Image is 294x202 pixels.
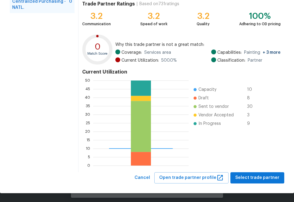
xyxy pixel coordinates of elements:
text: 50 [85,79,90,82]
span: Vendor Accepted [198,112,234,118]
div: Based on 731 ratings [139,1,179,7]
span: Painting [244,50,281,56]
span: Classification: [217,57,245,63]
button: Select trade partner [230,172,284,183]
text: 30 [85,113,90,116]
text: 0 [87,164,90,167]
div: Quality [197,21,210,27]
div: 3.2 [82,13,111,19]
div: 3.2 [197,13,210,19]
text: 0 [95,43,100,51]
span: 9 [247,121,257,127]
button: Open trade partner profile [154,172,229,183]
span: 8 [247,95,257,101]
text: 35 [86,104,90,108]
span: Capacity [198,87,216,93]
span: Current Utilization: [121,57,159,63]
span: 500.0 % [161,57,177,63]
text: 25 [86,121,90,125]
span: Draft [198,95,209,101]
span: Sent to vendor [198,104,229,110]
span: Open trade partner profile [159,174,224,182]
span: Select trade partner [235,174,279,182]
div: Adhering to OD pricing [239,21,281,27]
span: 10 [247,87,257,93]
text: 45 [86,87,90,91]
span: In Progress [198,121,221,127]
span: 3 [247,112,257,118]
span: Services area [144,50,171,56]
text: Match Score [88,52,108,55]
span: Cancel [135,174,150,182]
text: 20 [85,130,90,133]
div: 3.2 [140,13,167,19]
text: 15 [86,138,90,142]
span: Capabilities: [217,50,242,56]
span: + 3 more [263,50,281,55]
div: 100% [239,13,281,19]
text: 40 [85,96,90,99]
div: Speed of work [140,21,167,27]
text: 10 [86,147,90,150]
span: 30 [247,104,257,110]
text: 5 [88,155,90,159]
span: Coverage: [121,50,142,56]
div: Communication [82,21,111,27]
span: Why this trade partner is not a great match: [115,42,281,48]
span: Partner [248,57,262,63]
h4: Trade Partner Ratings [82,1,135,7]
button: Cancel [132,172,152,183]
div: | [135,1,139,7]
h4: Current Utilization [82,69,281,75]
